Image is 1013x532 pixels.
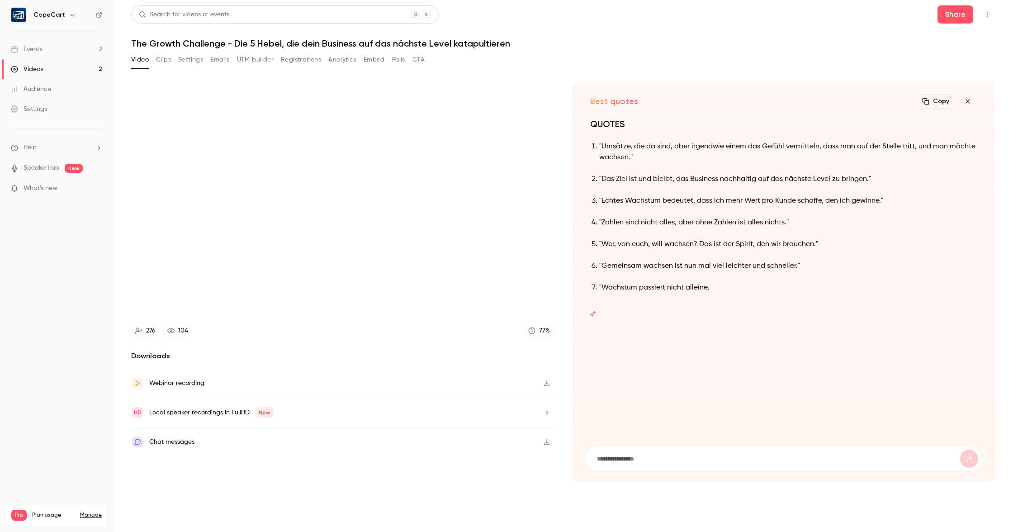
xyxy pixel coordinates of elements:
p: "Das Ziel ist und bleibt, das Business nachhaltig auf das nächste Level zu bringen." [599,174,977,185]
button: Polls [392,52,405,67]
div: Settings [11,104,47,114]
button: Embed [364,52,385,67]
a: 276 [131,325,160,337]
div: 104 [178,326,188,336]
button: Registrations [281,52,321,67]
span: Plan usage [32,512,75,519]
div: 77 % [539,326,550,336]
button: Analytics [328,52,356,67]
a: SpeakerHub [24,163,59,173]
div: Local speaker recordings in FullHD [149,407,274,418]
p: "Gemeinsam wachsen ist nun mal viel leichter und schneller." [599,261,977,271]
p: "Umsätze, die da sind, aber irgendwie einem das Gefühl vermitteln, dass man auf der Stelle tritt,... [599,141,977,163]
a: 104 [163,325,192,337]
p: "Zahlen sind nicht alles, aber ohne Zahlen ist alles nichts." [599,217,977,228]
button: Copy [918,94,955,109]
h6: CopeCart [33,10,65,19]
div: Videos [11,65,43,74]
p: "Wachstum passiert nicht alleine, [599,282,977,293]
h2: Downloads [131,351,554,361]
h1: QUOTES [590,118,977,130]
div: Webinar recording [149,378,204,389]
span: New [255,407,274,418]
span: What's new [24,184,57,193]
button: UTM builder [237,52,274,67]
button: Share [937,5,973,24]
button: CTA [412,52,425,67]
span: Help [24,143,37,152]
a: Manage [80,512,102,519]
p: "Wer, von euch, will wachsen? Das ist der Spirit, den wir brauchen." [599,239,977,250]
li: help-dropdown-opener [11,143,102,152]
div: 276 [146,326,156,336]
h2: Best quotes [590,96,638,107]
button: Clips [156,52,171,67]
h1: The Growth Challenge - Die 5 Hebel, die dein Business auf das nächste Level katapultieren [131,38,995,49]
div: Events [11,45,42,54]
div: Audience [11,85,51,94]
div: Search for videos or events [139,10,229,19]
img: CopeCart [11,8,26,22]
button: Video [131,52,149,67]
span: Pro [11,510,27,521]
button: Top Bar Actions [980,7,995,22]
span: new [65,164,83,173]
p: "Echtes Wachstum bedeutet, dass ich mehr Wert pro Kunde schaffe, den ich gewinne." [599,195,977,206]
div: Chat messages [149,437,194,447]
button: Emails [210,52,229,67]
button: Settings [178,52,203,67]
a: 77% [524,325,554,337]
